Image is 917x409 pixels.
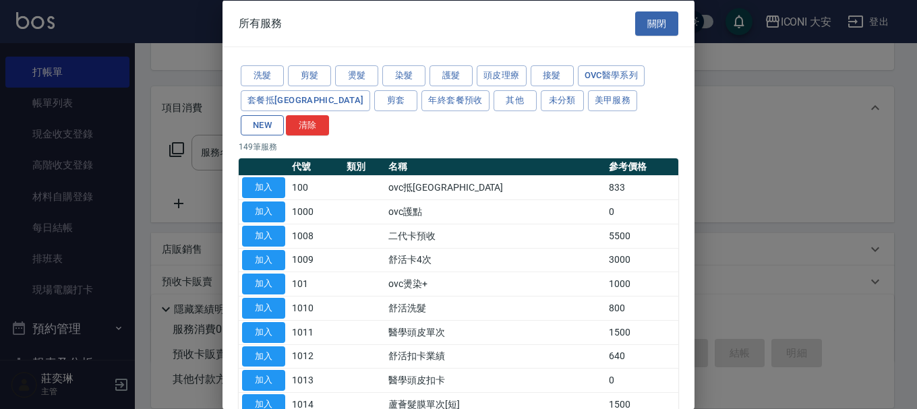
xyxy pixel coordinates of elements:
[531,65,574,86] button: 接髮
[385,296,605,320] td: 舒活洗髮
[605,175,678,199] td: 833
[289,296,343,320] td: 1010
[343,158,385,176] th: 類別
[385,344,605,369] td: 舒活扣卡業績
[385,320,605,344] td: 醫學頭皮單次
[374,90,417,111] button: 剪套
[605,158,678,176] th: 參考價格
[241,90,370,111] button: 套餐抵[GEOGRAPHIC_DATA]
[588,90,638,111] button: 美甲服務
[605,199,678,224] td: 0
[605,344,678,369] td: 640
[385,248,605,272] td: 舒活卡4次
[385,224,605,248] td: 二代卡預收
[286,115,329,135] button: 清除
[635,11,678,36] button: 關閉
[421,90,489,111] button: 年終套餐預收
[242,298,285,319] button: 加入
[289,199,343,224] td: 1000
[242,370,285,391] button: 加入
[242,201,285,222] button: 加入
[242,225,285,246] button: 加入
[241,115,284,135] button: NEW
[289,344,343,369] td: 1012
[242,249,285,270] button: 加入
[477,65,527,86] button: 頭皮理療
[385,272,605,296] td: ovc燙染+
[289,248,343,272] td: 1009
[385,368,605,392] td: 醫學頭皮扣卡
[289,158,343,176] th: 代號
[241,65,284,86] button: 洗髮
[605,320,678,344] td: 1500
[605,368,678,392] td: 0
[242,274,285,294] button: 加入
[382,65,425,86] button: 染髮
[578,65,645,86] button: ovc醫學系列
[605,296,678,320] td: 800
[605,272,678,296] td: 1000
[288,65,331,86] button: 剪髮
[289,224,343,248] td: 1008
[242,321,285,342] button: 加入
[242,177,285,198] button: 加入
[430,65,473,86] button: 護髮
[289,175,343,199] td: 100
[605,224,678,248] td: 5500
[289,272,343,296] td: 101
[605,248,678,272] td: 3000
[541,90,584,111] button: 未分類
[289,320,343,344] td: 1011
[239,16,282,30] span: 所有服務
[385,199,605,224] td: ovc護點
[385,158,605,176] th: 名稱
[385,175,605,199] td: ovc抵[GEOGRAPHIC_DATA]
[239,141,678,153] p: 149 筆服務
[335,65,378,86] button: 燙髮
[242,346,285,367] button: 加入
[289,368,343,392] td: 1013
[494,90,537,111] button: 其他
